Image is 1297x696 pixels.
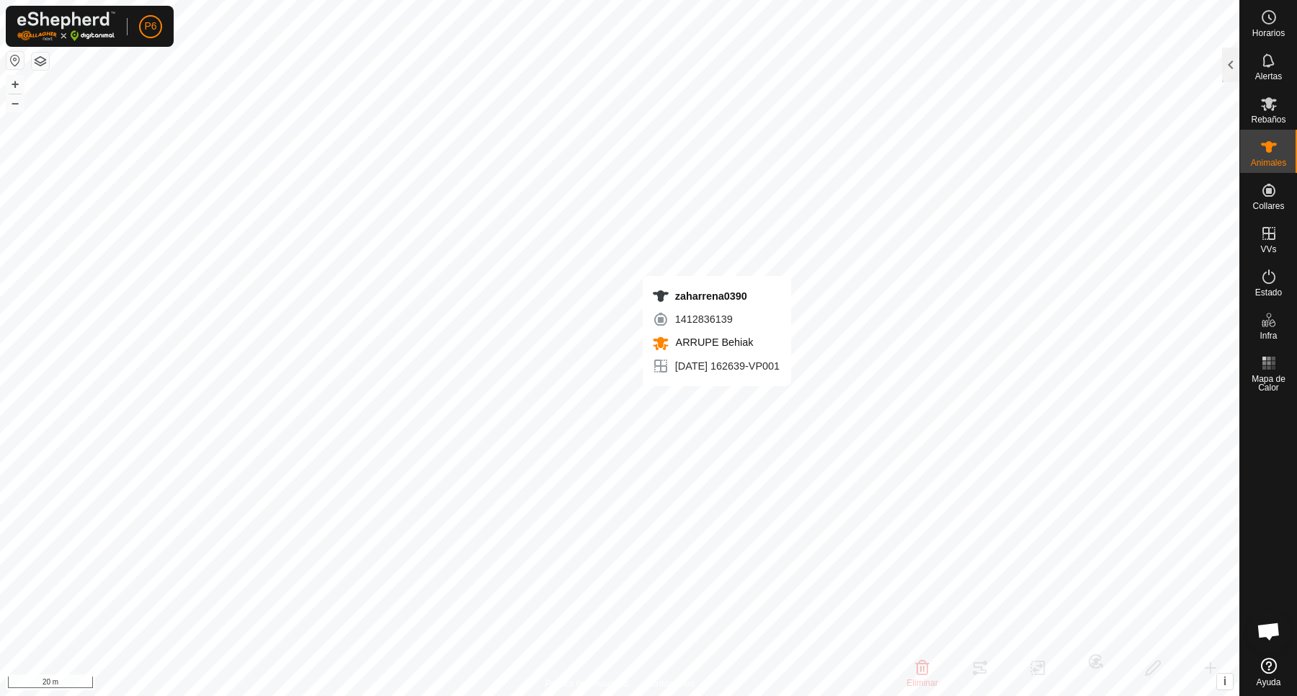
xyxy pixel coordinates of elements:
[6,94,24,112] button: –
[1251,159,1286,167] span: Animales
[1260,331,1277,340] span: Infra
[652,311,780,328] div: 1412836139
[652,357,780,375] div: [DATE] 162639-VP001
[6,52,24,69] button: Restablecer Mapa
[1247,610,1291,653] div: Chat abierto
[672,336,754,348] span: ARRUPE Behiak
[1255,72,1282,81] span: Alertas
[1240,652,1297,692] a: Ayuda
[1244,375,1293,392] span: Mapa de Calor
[1224,675,1226,687] span: i
[32,53,49,70] button: Capas del Mapa
[545,677,628,690] a: Política de Privacidad
[1252,202,1284,210] span: Collares
[1251,115,1285,124] span: Rebaños
[1260,245,1276,254] span: VVs
[1217,674,1233,690] button: i
[1257,678,1281,687] span: Ayuda
[6,76,24,93] button: +
[652,287,780,305] div: zaharrena0390
[1252,29,1285,37] span: Horarios
[144,19,156,34] span: P6
[17,12,115,41] img: Logo Gallagher
[1255,288,1282,297] span: Estado
[646,677,694,690] a: Contáctenos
